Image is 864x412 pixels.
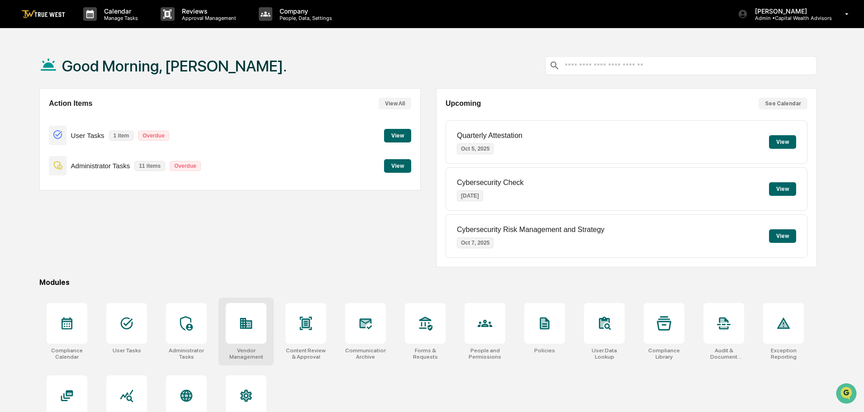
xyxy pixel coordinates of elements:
p: Overdue [170,161,201,171]
div: We're available if you need us! [41,78,124,85]
p: Cybersecurity Risk Management and Strategy [457,226,604,234]
div: Exception Reporting [763,347,804,360]
img: Tammy Steffen [9,114,24,129]
button: View All [379,98,411,109]
div: People and Permissions [465,347,505,360]
p: Oct 7, 2025 [457,237,494,248]
div: Policies [534,347,555,354]
span: [DATE] [80,147,99,155]
p: Company [272,7,337,15]
a: 🖐️Preclearance [5,181,62,198]
div: Communications Archive [345,347,386,360]
img: Tammy Steffen [9,139,24,153]
span: • [75,123,78,130]
span: Preclearance [18,185,58,194]
p: Approval Management [175,15,241,21]
div: Past conversations [9,100,61,108]
p: People, Data, Settings [272,15,337,21]
button: View [769,135,796,149]
img: 8933085812038_c878075ebb4cc5468115_72.jpg [19,69,35,85]
div: Vendor Management [226,347,266,360]
button: See all [140,99,165,109]
p: Administrator Tasks [71,162,130,170]
p: How can we help? [9,19,165,33]
button: Start new chat [154,72,165,83]
div: 🗄️ [66,186,73,193]
a: Powered byPylon [64,224,109,231]
p: User Tasks [71,132,104,139]
a: View [384,131,411,139]
p: 11 items [134,161,165,171]
a: 🗄️Attestations [62,181,116,198]
div: Start new chat [41,69,148,78]
p: 1 item [109,131,134,141]
h2: Action Items [49,99,92,108]
div: 🔎 [9,203,16,210]
a: 🔎Data Lookup [5,199,61,215]
p: Reviews [175,7,241,15]
div: Compliance Library [644,347,684,360]
span: Data Lookup [18,202,57,211]
div: Administrator Tasks [166,347,207,360]
div: Compliance Calendar [47,347,87,360]
span: Pylon [90,224,109,231]
span: Attestations [75,185,112,194]
div: 🖐️ [9,186,16,193]
div: Content Review & Approval [285,347,326,360]
p: Admin • Capital Wealth Advisors [748,15,832,21]
p: Oct 5, 2025 [457,143,494,154]
button: View [769,229,796,243]
div: User Tasks [113,347,141,354]
div: Modules [39,278,817,287]
span: [PERSON_NAME] [28,123,73,130]
div: Audit & Document Logs [703,347,744,360]
img: 1746055101610-c473b297-6a78-478c-a979-82029cc54cd1 [9,69,25,85]
span: [DATE] [80,123,99,130]
a: View [384,161,411,170]
p: Calendar [97,7,142,15]
h1: Good Morning, [PERSON_NAME]. [62,57,287,75]
p: Manage Tasks [97,15,142,21]
p: [DATE] [457,190,483,201]
img: logo [22,10,65,19]
button: View [769,182,796,196]
p: Overdue [138,131,169,141]
button: See Calendar [759,98,807,109]
p: Quarterly Attestation [457,132,522,140]
span: • [75,147,78,155]
iframe: Open customer support [835,382,859,407]
button: View [384,129,411,142]
p: [PERSON_NAME] [748,7,832,15]
div: Forms & Requests [405,347,446,360]
span: [PERSON_NAME] [28,147,73,155]
p: Cybersecurity Check [457,179,524,187]
button: View [384,159,411,173]
div: User Data Lookup [584,347,625,360]
h2: Upcoming [446,99,481,108]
